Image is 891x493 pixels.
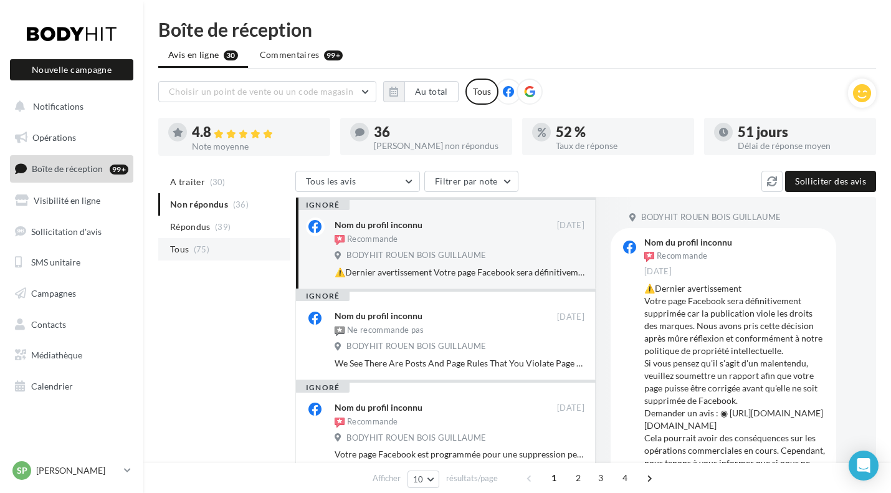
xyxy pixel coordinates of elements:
[591,468,611,488] span: 3
[446,472,498,484] span: résultats/page
[7,93,131,120] button: Notifications
[31,288,76,299] span: Campagnes
[335,219,422,231] div: Nom du profil inconnu
[17,464,27,477] span: SP
[407,471,439,488] button: 10
[169,86,353,97] span: Choisir un point de vente ou un code magasin
[383,81,459,102] button: Au total
[110,165,128,175] div: 99+
[31,381,73,391] span: Calendrier
[465,79,498,105] div: Tous
[31,350,82,360] span: Médiathèque
[31,257,80,267] span: SMS unitaire
[7,188,136,214] a: Visibilité en ligne
[7,125,136,151] a: Opérations
[296,291,350,301] div: ignoré
[849,451,879,481] div: Open Intercom Messenger
[306,176,356,186] span: Tous les avis
[32,132,76,143] span: Opérations
[296,200,350,210] div: ignoré
[10,59,133,80] button: Nouvelle campagne
[346,341,486,352] span: BODYHIT ROUEN BOIS GUILLAUME
[7,312,136,338] a: Contacts
[158,20,876,39] div: Boîte de réception
[295,171,420,192] button: Tous les avis
[568,468,588,488] span: 2
[556,125,684,139] div: 52 %
[738,125,866,139] div: 51 jours
[346,433,486,444] span: BODYHIT ROUEN BOIS GUILLAUME
[31,319,66,330] span: Contacts
[324,50,343,60] div: 99+
[7,373,136,400] a: Calendrier
[404,81,459,102] button: Au total
[374,125,502,139] div: 36
[644,238,732,247] div: Nom du profil inconnu
[170,221,211,233] span: Répondus
[32,163,103,174] span: Boîte de réception
[335,235,345,245] img: recommended.png
[34,195,100,206] span: Visibilité en ligne
[170,176,205,188] span: A traiter
[335,325,424,337] div: Ne recommande pas
[335,326,345,336] img: not-recommended.png
[641,212,781,223] span: BODYHIT ROUEN BOIS GUILLAUME
[296,383,350,393] div: ignoré
[785,171,876,192] button: Solliciter des avis
[31,226,102,236] span: Sollicitation d'avis
[335,448,584,461] div: Votre page Facebook est programmée pour une suppression permanente en raison d'une publication qu...
[335,416,398,429] div: Recommande
[413,474,424,484] span: 10
[335,310,422,322] div: Nom du profil inconnu
[36,464,119,477] p: [PERSON_NAME]
[346,250,486,261] span: BODYHIT ROUEN BOIS GUILLAUME
[644,252,654,262] img: recommended.png
[7,280,136,307] a: Campagnes
[335,357,584,370] div: We See There Are Posts And Page Rules That You Violate Page Detected to Have Repeated Violations ...
[557,220,584,231] span: [DATE]
[7,219,136,245] a: Sollicitation d'avis
[170,243,189,256] span: Tous
[210,177,226,187] span: (30)
[215,222,231,232] span: (39)
[373,472,401,484] span: Afficher
[192,142,320,151] div: Note moyenne
[556,141,684,150] div: Taux de réponse
[738,141,866,150] div: Délai de réponse moyen
[335,401,422,414] div: Nom du profil inconnu
[7,249,136,275] a: SMS unitaire
[557,403,584,414] span: [DATE]
[335,234,398,246] div: Recommande
[260,49,320,61] span: Commentaires
[335,418,345,428] img: recommended.png
[33,101,83,112] span: Notifications
[644,266,672,277] span: [DATE]
[7,342,136,368] a: Médiathèque
[374,141,502,150] div: [PERSON_NAME] non répondus
[544,468,564,488] span: 1
[158,81,376,102] button: Choisir un point de vente ou un code magasin
[10,459,133,482] a: SP [PERSON_NAME]
[424,171,518,192] button: Filtrer par note
[192,125,320,140] div: 4.8
[194,244,209,254] span: (75)
[335,266,584,279] div: ⚠️Dernier avertissement Votre page Facebook sera définitivement supprimée car la publication viol...
[615,468,635,488] span: 4
[557,312,584,323] span: [DATE]
[644,249,707,263] div: Recommande
[7,155,136,182] a: Boîte de réception99+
